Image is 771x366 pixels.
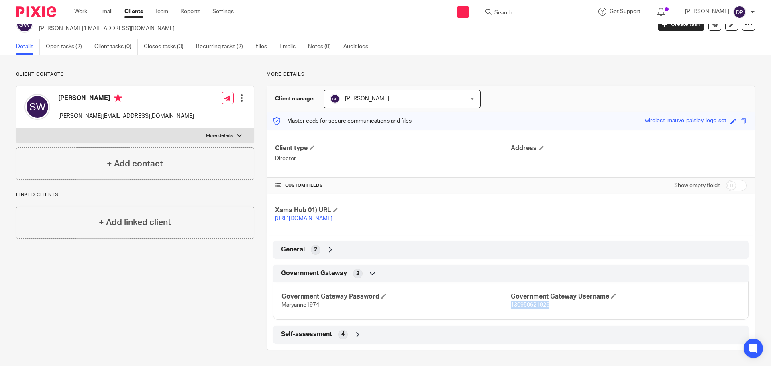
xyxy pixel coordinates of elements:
p: [PERSON_NAME][EMAIL_ADDRESS][DOMAIN_NAME] [58,112,194,120]
h4: + Add linked client [99,216,171,229]
a: Emails [279,39,302,55]
h3: Client manager [275,95,316,103]
img: svg%3E [16,16,33,33]
span: 2 [314,246,317,254]
a: Team [155,8,168,16]
a: Create task [658,18,704,31]
a: Clients [124,8,143,16]
p: [PERSON_NAME] [685,8,729,16]
h4: Address [511,144,747,153]
h4: + Add contact [107,157,163,170]
p: Linked clients [16,192,254,198]
img: svg%3E [330,94,340,104]
h4: CUSTOM FIELDS [275,182,511,189]
i: Primary [114,94,122,102]
p: Director [275,155,511,163]
a: [URL][DOMAIN_NAME] [275,216,332,221]
a: Recurring tasks (2) [196,39,249,55]
span: 4 [341,330,345,338]
h4: Government Gateway Password [281,292,511,301]
span: General [281,245,305,254]
a: Reports [180,8,200,16]
p: More details [267,71,755,78]
img: Pixie [16,6,56,17]
h4: Xama Hub 01) URL [275,206,511,215]
span: 130950621926 [511,302,549,308]
a: Audit logs [343,39,374,55]
a: Files [255,39,273,55]
a: Closed tasks (0) [144,39,190,55]
p: [PERSON_NAME][EMAIL_ADDRESS][DOMAIN_NAME] [39,25,646,33]
p: Client contacts [16,71,254,78]
a: Open tasks (2) [46,39,88,55]
a: Work [74,8,87,16]
a: Email [99,8,112,16]
span: Get Support [610,9,640,14]
a: Client tasks (0) [94,39,138,55]
img: svg%3E [24,94,50,120]
h4: Government Gateway Username [511,292,740,301]
span: [PERSON_NAME] [345,96,389,102]
p: Master code for secure communications and files [273,117,412,125]
img: svg%3E [733,6,746,18]
a: Notes (0) [308,39,337,55]
input: Search [494,10,566,17]
h4: Client type [275,144,511,153]
div: wireless-mauve-paisley-lego-set [645,117,726,126]
h4: [PERSON_NAME] [58,94,194,104]
p: More details [206,133,233,139]
a: Details [16,39,40,55]
span: 2 [356,270,359,278]
label: Show empty fields [674,182,720,190]
span: Government Gateway [281,269,347,278]
a: Settings [212,8,234,16]
span: Self-assessment [281,330,332,339]
span: Maryanne1974 [281,302,319,308]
